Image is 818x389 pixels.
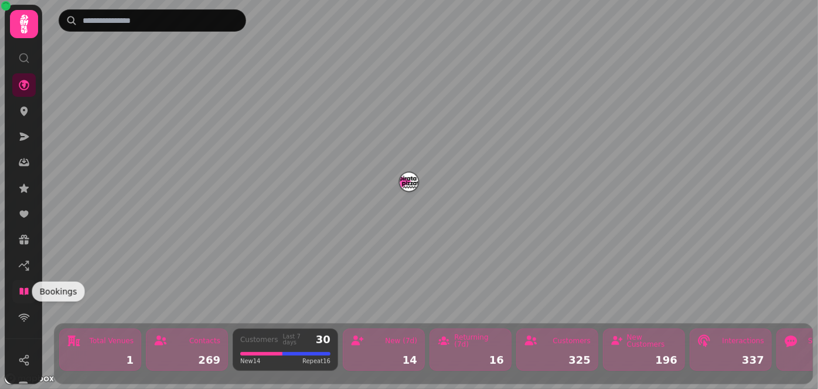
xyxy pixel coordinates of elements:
div: 30 [316,334,330,345]
div: 196 [611,355,677,366]
div: Total Venues [90,337,134,344]
div: Bookings [32,282,85,302]
div: Interactions [722,337,764,344]
div: Customers [553,337,591,344]
div: New (7d) [385,337,417,344]
div: Contacts [189,337,220,344]
div: Last 7 days [283,334,311,346]
div: Customers [240,336,278,343]
div: 1 [67,355,134,366]
div: 337 [697,355,764,366]
div: 269 [154,355,220,366]
div: 16 [437,355,504,366]
div: Map marker [400,172,418,195]
div: 14 [350,355,417,366]
div: 325 [524,355,591,366]
button: Il Pirata Pizzata [400,172,418,191]
div: New Customers [627,334,677,348]
a: Mapbox logo [4,372,55,385]
div: Returning (7d) [454,334,504,348]
span: Repeat 16 [302,357,330,366]
span: New 14 [240,357,261,366]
